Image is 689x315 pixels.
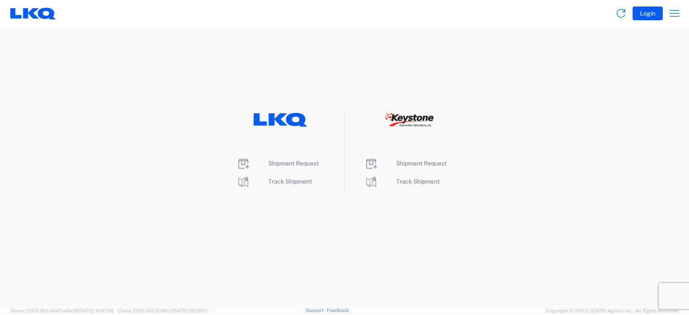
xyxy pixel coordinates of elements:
[364,160,447,167] a: Shipment Request
[633,6,663,20] button: Login
[79,308,114,313] span: [DATE] 10:47:06
[546,307,679,315] span: Copyright © [DATE]-[DATE] Agistix Inc., All Rights Reserved
[268,160,319,167] span: Shipment Request
[396,160,447,167] span: Shipment Request
[118,308,207,313] span: Client: 2025.19.0-129fbcf
[327,308,349,313] a: Feedback
[10,308,114,313] span: Server: 2025.19.0-d447cefac8f
[172,308,207,313] span: [DATE] 09:39:01
[396,178,440,185] span: Track Shipment
[268,178,312,185] span: Track Shipment
[236,178,312,185] a: Track Shipment
[306,308,327,313] a: Support
[364,178,440,185] a: Track Shipment
[236,160,319,167] a: Shipment Request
